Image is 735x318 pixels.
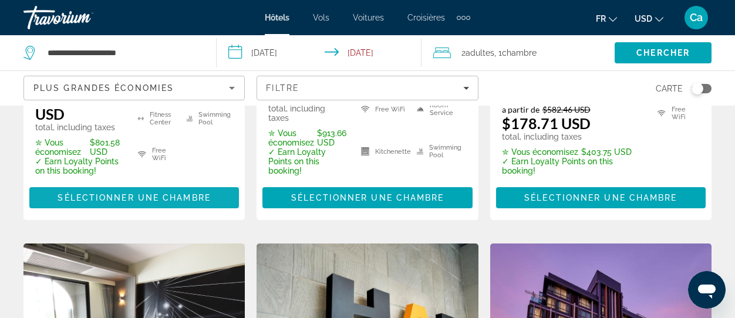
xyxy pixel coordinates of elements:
[524,193,677,202] span: Sélectionner une chambre
[35,138,87,157] span: ✮ Vous économisez
[262,187,473,208] button: Sélectionner une chambre
[502,147,578,157] span: ✮ Vous économisez
[268,128,346,147] p: $913.66 USD
[353,13,384,22] a: Voitures
[457,8,470,27] button: Extra navigation items
[502,114,591,132] ins: $178.71 USD
[466,48,494,57] span: Adultes
[35,123,123,132] p: total, including taxes
[29,190,239,202] a: Sélectionner une chambre
[422,35,615,70] button: Travelers: 2 adults, 0 children
[542,104,591,114] del: $582.46 USD
[683,83,712,94] button: Toggle map
[411,91,467,127] li: Room Service
[58,193,210,202] span: Sélectionner une chambre
[291,193,444,202] span: Sélectionner une chambre
[23,2,141,33] a: Travorium
[635,10,663,27] button: Change currency
[268,147,346,175] p: ✓ Earn Loyalty Points on this booking!
[35,157,123,175] p: ✓ Earn Loyalty Points on this booking!
[33,81,235,95] mat-select: Sort by
[262,190,473,202] a: Sélectionner une chambre
[502,147,643,157] p: $403.75 USD
[688,271,726,309] iframe: Bouton de lancement de la fenêtre de messagerie
[656,80,683,97] span: Carte
[46,44,198,62] input: Search hotel destination
[635,14,652,23] span: USD
[502,48,537,57] span: Chambre
[268,128,314,147] span: ✮ Vous économisez
[181,103,233,133] li: Swimming Pool
[132,140,181,170] li: Free WiFi
[681,5,712,30] button: User Menu
[502,132,643,141] p: total, including taxes
[313,13,329,22] a: Vols
[596,10,617,27] button: Change language
[355,91,411,127] li: Free WiFi
[496,190,706,202] a: Sélectionner une chambre
[266,83,299,93] span: Filtre
[257,76,478,100] button: Filters
[652,104,700,122] li: Free WiFi
[411,133,467,170] li: Swimming Pool
[690,12,703,23] span: Ca
[502,157,643,175] p: ✓ Earn Loyalty Points on this booking!
[35,138,123,157] p: $801.58 USD
[355,133,411,170] li: Kitchenette
[636,48,690,57] span: Chercher
[29,187,239,208] button: Sélectionner une chambre
[265,13,289,22] a: Hôtels
[496,187,706,208] button: Sélectionner une chambre
[33,83,174,93] span: Plus grandes économies
[461,45,494,61] span: 2
[268,104,346,123] p: total, including taxes
[502,104,540,114] span: a partir de
[132,103,181,133] li: Fitness Center
[596,14,606,23] span: fr
[407,13,445,22] a: Croisières
[217,35,422,70] button: Select check in and out date
[494,45,537,61] span: , 1
[615,42,712,63] button: Search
